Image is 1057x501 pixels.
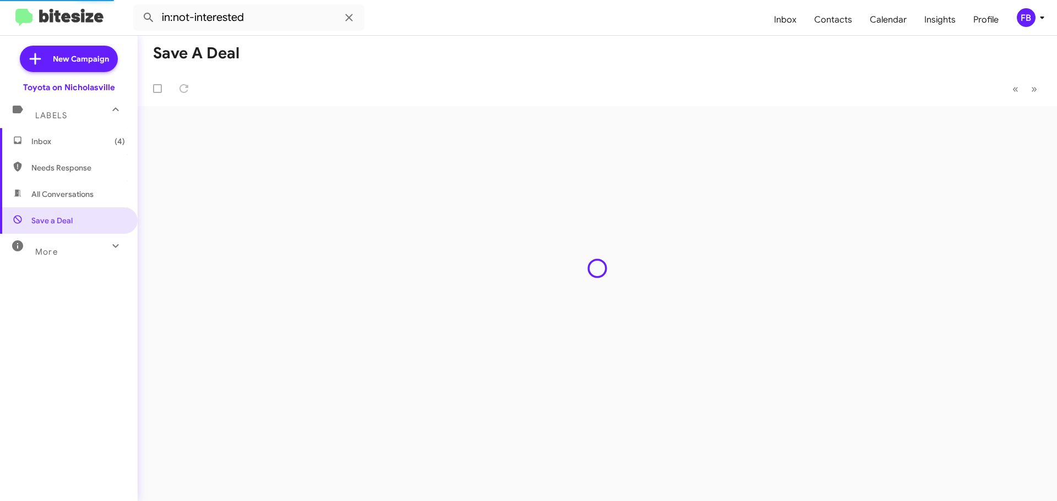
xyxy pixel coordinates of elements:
span: More [35,247,58,257]
a: Calendar [861,4,916,36]
div: Toyota on Nicholasville [23,82,115,93]
a: New Campaign [20,46,118,72]
input: Search [133,4,364,31]
span: All Conversations [31,189,94,200]
span: Inbox [31,136,125,147]
span: Needs Response [31,162,125,173]
span: New Campaign [53,53,109,64]
button: Next [1025,78,1044,100]
h1: Save a Deal [153,45,239,62]
a: Profile [965,4,1007,36]
nav: Page navigation example [1006,78,1044,100]
a: Contacts [805,4,861,36]
span: » [1031,82,1037,96]
a: Inbox [765,4,805,36]
div: FB [1017,8,1036,27]
a: Insights [916,4,965,36]
button: Previous [1006,78,1025,100]
span: Save a Deal [31,215,73,226]
span: (4) [115,136,125,147]
span: Labels [35,111,67,120]
button: FB [1007,8,1045,27]
span: « [1012,82,1018,96]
